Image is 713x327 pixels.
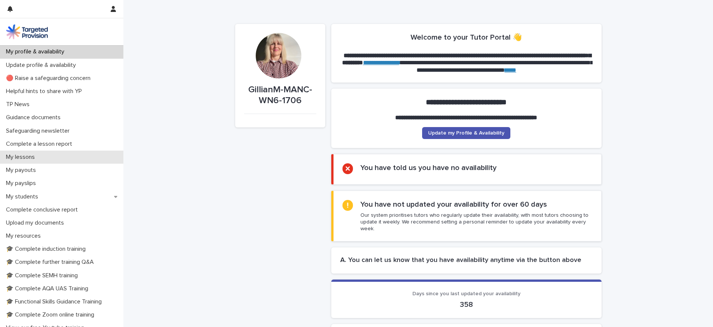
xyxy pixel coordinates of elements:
p: 🎓 Functional Skills Guidance Training [3,298,108,305]
h2: Welcome to your Tutor Portal 👋 [411,33,522,42]
p: 🎓 Complete Zoom online training [3,311,100,318]
p: My students [3,193,44,200]
p: 358 [340,300,593,309]
p: GillianM-MANC-WN6-1706 [244,84,316,106]
p: Update profile & availability [3,62,82,69]
p: 🎓 Complete further training Q&A [3,259,100,266]
p: My resources [3,232,47,240]
h2: A. You can let us know that you have availability anytime via the button above [340,256,593,265]
p: 🔴 Raise a safeguarding concern [3,75,96,82]
span: Days since you last updated your availability [412,291,520,296]
p: Guidance documents [3,114,67,121]
p: 🎓 Complete AQA UAS Training [3,285,94,292]
h2: You have told us you have no availability [360,163,497,172]
span: Update my Profile & Availability [428,130,504,136]
p: Safeguarding newsletter [3,127,76,135]
h2: You have not updated your availability for over 60 days [360,200,547,209]
p: 🎓 Complete SEMH training [3,272,84,279]
p: My payouts [3,167,42,174]
p: Helpful hints to share with YP [3,88,88,95]
p: Complete a lesson report [3,141,78,148]
p: Our system prioritises tutors who regularly update their availability, with most tutors choosing ... [360,212,592,232]
p: TP News [3,101,36,108]
p: Upload my documents [3,219,70,226]
img: M5nRWzHhSzIhMunXDL62 [6,24,48,39]
p: 🎓 Complete induction training [3,246,92,253]
p: Complete conclusive report [3,206,84,213]
p: My lessons [3,154,41,161]
a: Update my Profile & Availability [422,127,510,139]
p: My profile & availability [3,48,70,55]
p: My payslips [3,180,42,187]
